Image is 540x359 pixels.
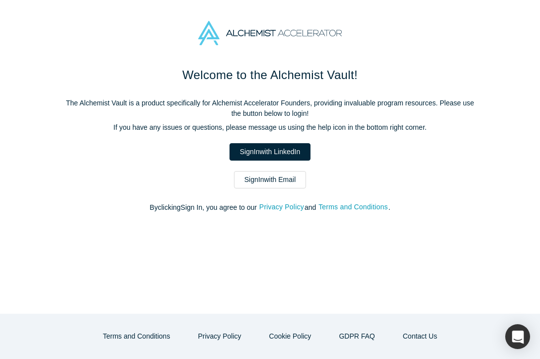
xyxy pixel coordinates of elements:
[318,201,388,213] button: Terms and Conditions
[62,122,479,133] p: If you have any issues or questions, please message us using the help icon in the bottom right co...
[62,98,479,119] p: The Alchemist Vault is a product specifically for Alchemist Accelerator Founders, providing inval...
[62,202,479,213] p: By clicking Sign In , you agree to our and .
[259,201,305,213] button: Privacy Policy
[328,328,385,345] a: GDPR FAQ
[234,171,307,188] a: SignInwith Email
[198,21,341,45] img: Alchemist Accelerator Logo
[259,328,322,345] button: Cookie Policy
[62,66,479,84] h1: Welcome to the Alchemist Vault!
[187,328,251,345] button: Privacy Policy
[392,328,448,345] button: Contact Us
[92,328,180,345] button: Terms and Conditions
[230,143,310,161] a: SignInwith LinkedIn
